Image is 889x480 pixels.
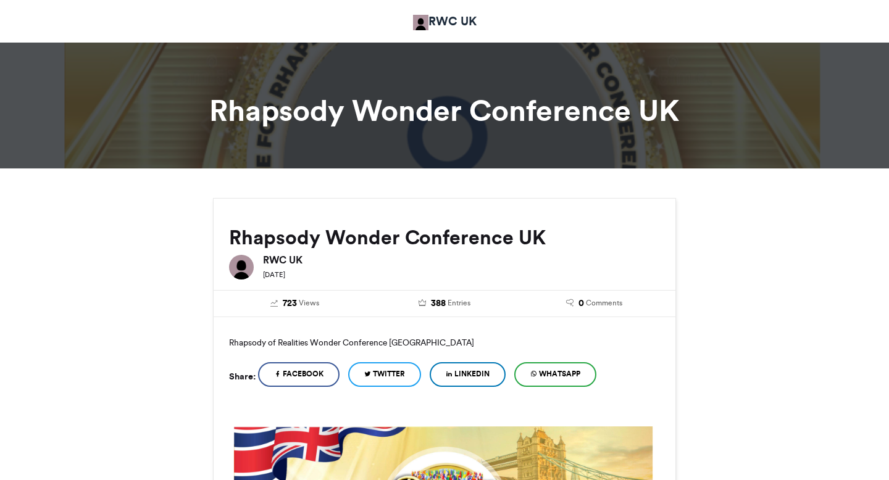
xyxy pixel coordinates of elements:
a: WhatsApp [514,362,596,387]
h2: Rhapsody Wonder Conference UK [229,226,660,249]
h1: Rhapsody Wonder Conference UK [102,96,787,125]
span: 388 [431,297,446,310]
a: 723 Views [229,297,361,310]
p: Rhapsody of Realities Wonder Conference [GEOGRAPHIC_DATA] [229,333,660,352]
span: Views [299,297,319,308]
img: RWC UK [229,255,254,279]
a: RWC UK [413,12,477,30]
span: LinkedIn [454,368,490,379]
span: Twitter [373,368,405,379]
a: 0 Comments [528,297,660,310]
span: 723 [283,297,297,310]
small: [DATE] [263,270,285,279]
img: RWC UK [413,15,428,30]
span: Facebook [283,368,323,379]
h6: RWC UK [263,255,660,265]
span: 0 [578,297,584,310]
a: Facebook [258,362,340,387]
a: Twitter [348,362,421,387]
span: WhatsApp [539,368,580,379]
a: LinkedIn [430,362,506,387]
a: 388 Entries [379,297,511,310]
span: Entries [448,297,470,308]
h5: Share: [229,368,256,384]
span: Comments [586,297,622,308]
